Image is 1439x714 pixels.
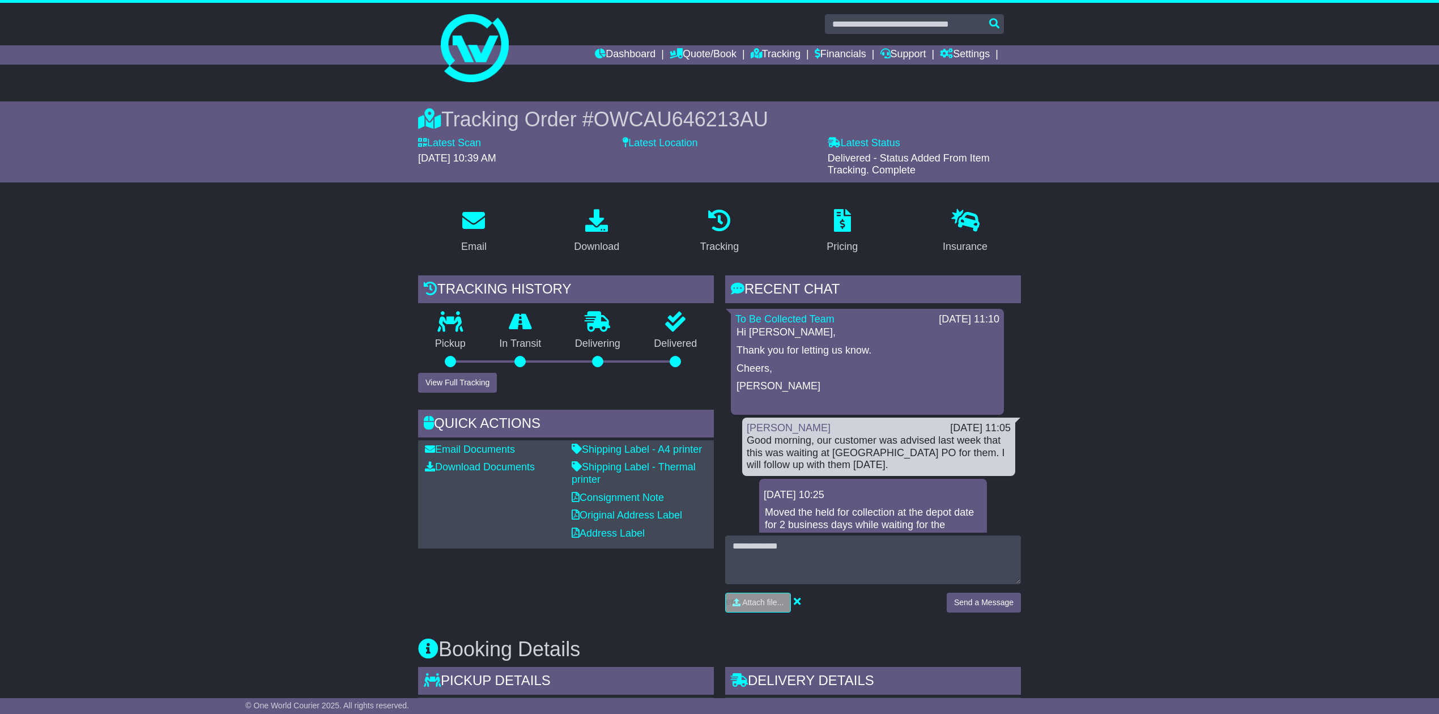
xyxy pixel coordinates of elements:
[572,444,702,455] a: Shipping Label - A4 printer
[947,593,1021,613] button: Send a Message
[572,492,664,503] a: Consignment Note
[700,239,739,254] div: Tracking
[418,667,714,698] div: Pickup Details
[418,152,496,164] span: [DATE] 10:39 AM
[880,45,926,65] a: Support
[828,152,990,176] span: Delivered - Status Added From Item Tracking. Complete
[765,507,981,568] p: Moved the held for collection at the depot date for 2 business days while waiting for the custome...
[693,205,746,258] a: Tracking
[943,239,987,254] div: Insurance
[637,338,714,350] p: Delivered
[558,338,637,350] p: Delivering
[483,338,559,350] p: In Transit
[574,239,619,254] div: Download
[670,45,736,65] a: Quote/Book
[418,373,497,393] button: View Full Tracking
[572,509,682,521] a: Original Address Label
[736,326,998,339] p: Hi [PERSON_NAME],
[425,444,515,455] a: Email Documents
[594,108,768,131] span: OWCAU646213AU
[815,45,866,65] a: Financials
[461,239,487,254] div: Email
[418,338,483,350] p: Pickup
[418,275,714,306] div: Tracking history
[425,461,535,473] a: Download Documents
[828,137,900,150] label: Latest Status
[950,422,1011,435] div: [DATE] 11:05
[751,45,801,65] a: Tracking
[418,638,1021,661] h3: Booking Details
[736,363,998,375] p: Cheers,
[747,435,1011,471] div: Good morning, our customer was advised last week that this was waiting at [GEOGRAPHIC_DATA] PO fo...
[764,489,982,501] div: [DATE] 10:25
[454,205,494,258] a: Email
[572,528,645,539] a: Address Label
[736,345,998,357] p: Thank you for letting us know.
[939,313,999,326] div: [DATE] 11:10
[935,205,995,258] a: Insurance
[418,137,481,150] label: Latest Scan
[623,137,697,150] label: Latest Location
[819,205,865,258] a: Pricing
[418,107,1021,131] div: Tracking Order #
[736,380,998,393] p: [PERSON_NAME]
[418,410,714,440] div: Quick Actions
[735,313,835,325] a: To Be Collected Team
[725,275,1021,306] div: RECENT CHAT
[725,667,1021,698] div: Delivery Details
[940,45,990,65] a: Settings
[595,45,655,65] a: Dashboard
[567,205,627,258] a: Download
[572,461,696,485] a: Shipping Label - Thermal printer
[747,422,831,433] a: [PERSON_NAME]
[245,701,409,710] span: © One World Courier 2025. All rights reserved.
[827,239,858,254] div: Pricing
